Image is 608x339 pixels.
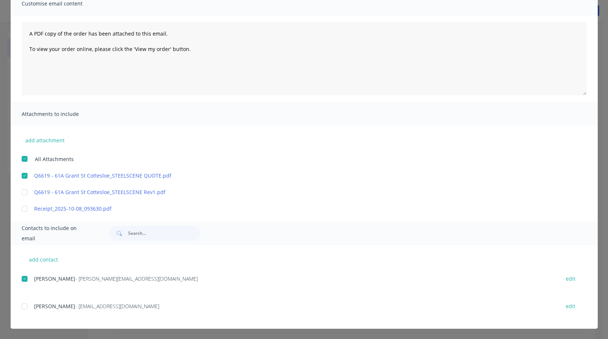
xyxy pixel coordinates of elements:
button: edit [561,274,580,284]
textarea: A PDF copy of the order has been attached to this email. To view your order online, please click ... [22,22,587,95]
span: - [PERSON_NAME][EMAIL_ADDRESS][DOMAIN_NAME] [75,275,198,282]
span: All Attachments [35,155,74,163]
a: Q6619 - 61A Grant St Cottesloe_STEELSCENE QUOTE.pdf [34,172,553,179]
span: [PERSON_NAME] [34,303,75,310]
a: Receipt_2025-10-08_093630.pdf [34,205,553,212]
button: add attachment [22,135,68,146]
input: Search... [128,226,201,241]
span: Contacts to include on email [22,223,91,244]
span: [PERSON_NAME] [34,275,75,282]
button: edit [561,301,580,311]
button: add contact [22,254,66,265]
a: Q6619 - 61A Grant St Cottesloe_STEELSCENE Rev1.pdf [34,188,553,196]
span: Attachments to include [22,109,102,119]
span: - [EMAIL_ADDRESS][DOMAIN_NAME] [75,303,159,310]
